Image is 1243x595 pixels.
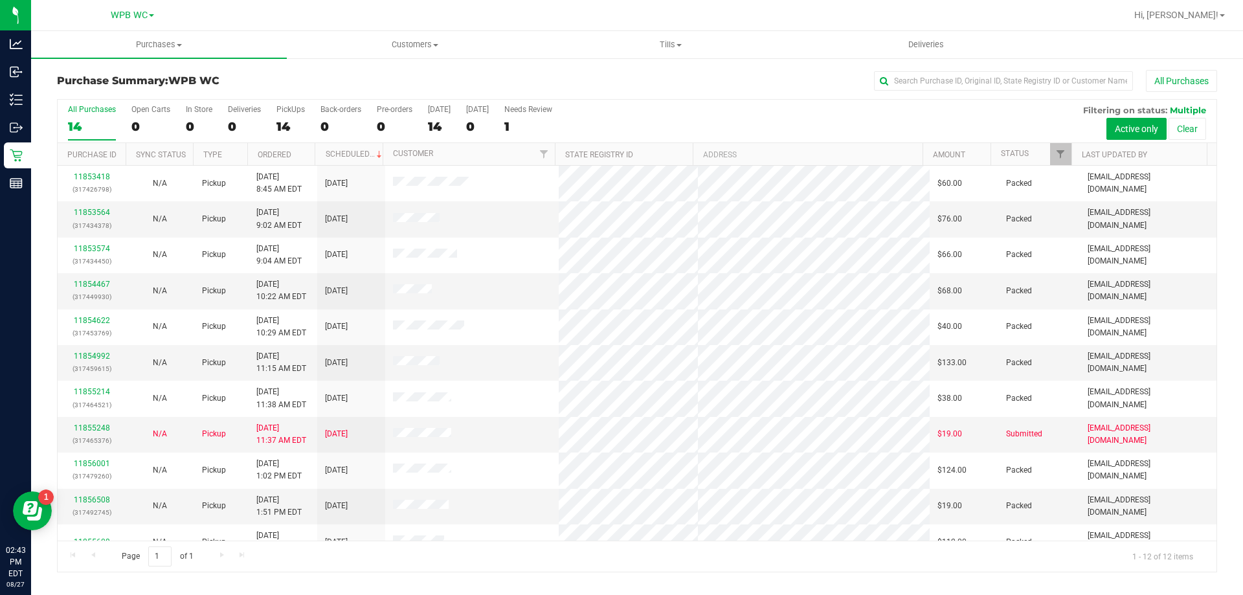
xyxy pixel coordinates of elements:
[325,500,348,512] span: [DATE]
[153,250,167,259] span: Not Applicable
[65,291,118,303] p: (317449930)
[153,392,167,405] button: N/A
[256,243,302,267] span: [DATE] 9:04 AM EDT
[111,10,148,21] span: WPB WC
[798,31,1054,58] a: Deliveries
[153,394,167,403] span: Not Applicable
[326,150,385,159] a: Scheduled
[325,249,348,261] span: [DATE]
[693,143,923,166] th: Address
[153,179,167,188] span: Not Applicable
[874,71,1133,91] input: Search Purchase ID, Original ID, State Registry ID or Customer Name...
[937,392,962,405] span: $38.00
[74,316,110,325] a: 11854622
[320,119,361,134] div: 0
[31,39,287,51] span: Purchases
[937,536,967,548] span: $112.00
[153,357,167,369] button: N/A
[256,458,302,482] span: [DATE] 1:02 PM EDT
[6,579,25,589] p: 08/27
[10,121,23,134] inline-svg: Outbound
[13,491,52,530] iframe: Resource center
[543,31,798,58] a: Tills
[543,39,798,51] span: Tills
[258,150,291,159] a: Ordered
[533,143,555,165] a: Filter
[74,352,110,361] a: 11854992
[256,171,302,196] span: [DATE] 8:45 AM EDT
[57,75,443,87] h3: Purchase Summary:
[74,172,110,181] a: 11853418
[202,428,226,440] span: Pickup
[74,537,110,546] a: 11855608
[136,150,186,159] a: Sync Status
[325,177,348,190] span: [DATE]
[74,459,110,468] a: 11856001
[153,286,167,295] span: Not Applicable
[256,278,306,303] span: [DATE] 10:22 AM EDT
[256,315,306,339] span: [DATE] 10:29 AM EDT
[202,357,226,369] span: Pickup
[1006,392,1032,405] span: Packed
[153,429,167,438] span: Not Applicable
[10,177,23,190] inline-svg: Reports
[325,285,348,297] span: [DATE]
[1122,546,1204,566] span: 1 - 12 of 12 items
[131,119,170,134] div: 0
[74,387,110,396] a: 11855214
[937,500,962,512] span: $19.00
[891,39,961,51] span: Deliveries
[1088,386,1209,410] span: [EMAIL_ADDRESS][DOMAIN_NAME]
[153,536,167,548] button: N/A
[466,119,489,134] div: 0
[202,464,226,477] span: Pickup
[428,119,451,134] div: 14
[228,105,261,114] div: Deliveries
[10,65,23,78] inline-svg: Inbound
[131,105,170,114] div: Open Carts
[74,495,110,504] a: 11856508
[1106,118,1167,140] button: Active only
[153,428,167,440] button: N/A
[256,530,306,554] span: [DATE] 12:20 PM EDT
[1006,249,1032,261] span: Packed
[256,386,306,410] span: [DATE] 11:38 AM EDT
[153,464,167,477] button: N/A
[937,428,962,440] span: $19.00
[65,183,118,196] p: (317426798)
[1170,105,1206,115] span: Multiple
[1088,494,1209,519] span: [EMAIL_ADDRESS][DOMAIN_NAME]
[202,392,226,405] span: Pickup
[111,546,204,567] span: Page of 1
[153,213,167,225] button: N/A
[65,255,118,267] p: (317434450)
[565,150,633,159] a: State Registry ID
[325,213,348,225] span: [DATE]
[153,285,167,297] button: N/A
[203,150,222,159] a: Type
[65,219,118,232] p: (317434378)
[186,105,212,114] div: In Store
[74,244,110,253] a: 11853574
[325,536,348,548] span: [DATE]
[287,31,543,58] a: Customers
[256,494,302,519] span: [DATE] 1:51 PM EDT
[320,105,361,114] div: Back-orders
[325,320,348,333] span: [DATE]
[1006,357,1032,369] span: Packed
[377,105,412,114] div: Pre-orders
[153,214,167,223] span: Not Applicable
[504,105,552,114] div: Needs Review
[1088,530,1209,554] span: [EMAIL_ADDRESS][DOMAIN_NAME]
[202,285,226,297] span: Pickup
[1088,207,1209,231] span: [EMAIL_ADDRESS][DOMAIN_NAME]
[937,249,962,261] span: $66.00
[202,500,226,512] span: Pickup
[937,177,962,190] span: $60.00
[256,422,306,447] span: [DATE] 11:37 AM EDT
[1088,458,1209,482] span: [EMAIL_ADDRESS][DOMAIN_NAME]
[153,322,167,331] span: Not Applicable
[153,500,167,512] button: N/A
[276,105,305,114] div: PickUps
[153,249,167,261] button: N/A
